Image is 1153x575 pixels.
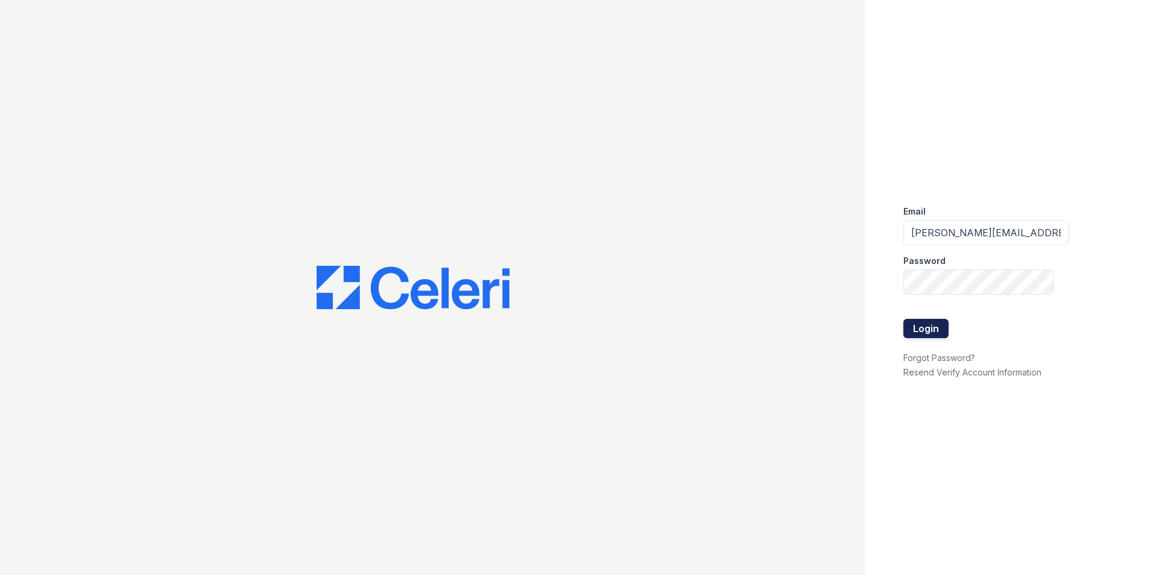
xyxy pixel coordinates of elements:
[903,319,949,338] button: Login
[903,367,1041,377] a: Resend Verify Account Information
[903,255,946,267] label: Password
[903,353,975,363] a: Forgot Password?
[903,206,926,218] label: Email
[317,266,510,309] img: CE_Logo_Blue-a8612792a0a2168367f1c8372b55b34899dd931a85d93a1a3d3e32e68fde9ad4.png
